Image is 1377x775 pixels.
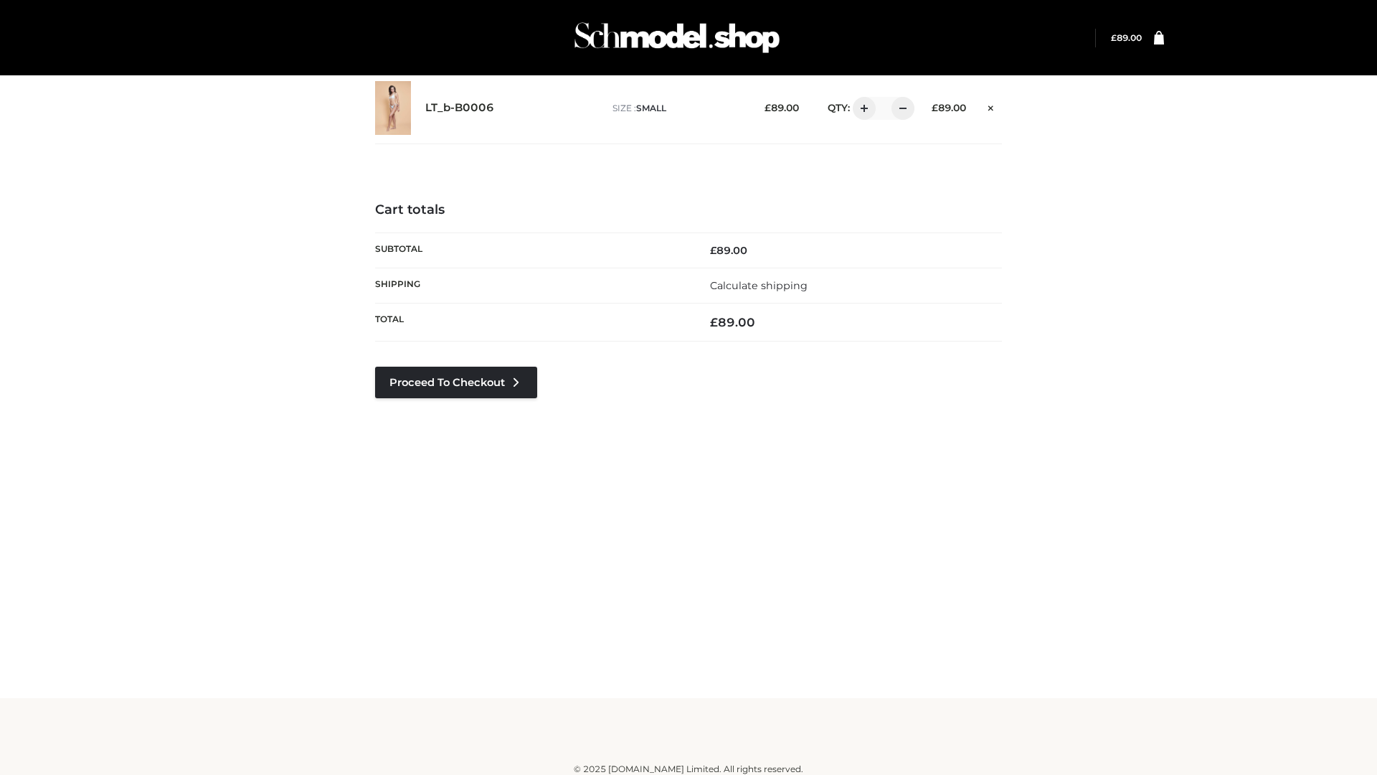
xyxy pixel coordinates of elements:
bdi: 89.00 [710,244,747,257]
span: £ [1111,32,1117,43]
img: Schmodel Admin 964 [569,9,785,66]
th: Shipping [375,268,688,303]
a: LT_b-B0006 [425,101,494,115]
span: £ [765,102,771,113]
a: £89.00 [1111,32,1142,43]
span: SMALL [636,103,666,113]
th: Total [375,304,688,342]
a: Remove this item [980,97,1002,116]
a: Calculate shipping [710,279,808,292]
bdi: 89.00 [1111,32,1142,43]
p: size : [612,102,742,115]
span: £ [710,315,718,329]
div: QTY: [813,97,909,120]
h4: Cart totals [375,202,1002,218]
bdi: 89.00 [710,315,755,329]
span: £ [710,244,716,257]
th: Subtotal [375,232,688,268]
bdi: 89.00 [765,102,799,113]
a: Proceed to Checkout [375,367,537,398]
bdi: 89.00 [932,102,966,113]
span: £ [932,102,938,113]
